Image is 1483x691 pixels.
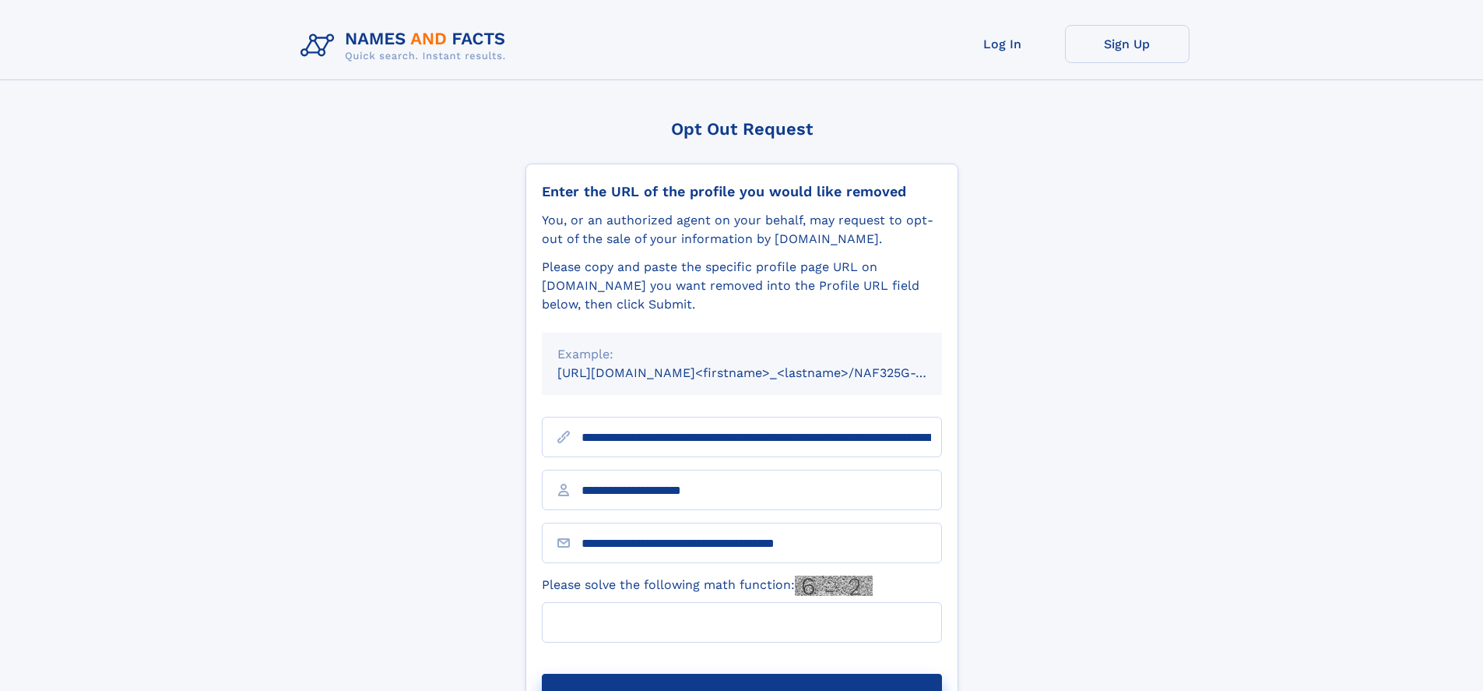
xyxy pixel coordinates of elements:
div: Enter the URL of the profile you would like removed [542,183,942,200]
div: Please copy and paste the specific profile page URL on [DOMAIN_NAME] you want removed into the Pr... [542,258,942,314]
div: You, or an authorized agent on your behalf, may request to opt-out of the sale of your informatio... [542,211,942,249]
a: Log In [940,25,1065,63]
small: [URL][DOMAIN_NAME]<firstname>_<lastname>/NAF325G-xxxxxxxx [557,365,972,380]
a: Sign Up [1065,25,1190,63]
label: Please solve the following math function: [542,576,873,596]
div: Opt Out Request [525,119,958,139]
div: Example: [557,345,926,364]
img: Logo Names and Facts [294,25,518,67]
